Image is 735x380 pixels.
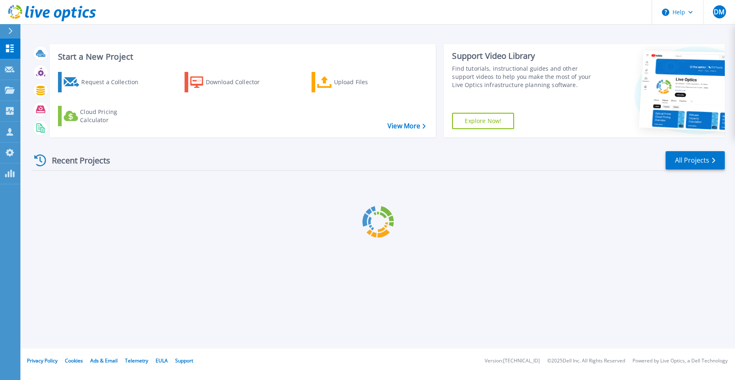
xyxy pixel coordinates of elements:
a: View More [388,122,425,130]
a: Ads & Email [90,357,118,364]
a: Request a Collection [58,72,149,92]
div: Recent Projects [31,150,121,170]
div: Find tutorials, instructional guides and other support videos to help you make the most of your L... [452,65,595,89]
a: Support [175,357,193,364]
div: Request a Collection [81,74,147,90]
a: Upload Files [312,72,403,92]
a: Cookies [65,357,83,364]
div: Download Collector [206,74,271,90]
a: All Projects [666,151,725,170]
h3: Start a New Project [58,52,425,61]
a: EULA [156,357,168,364]
a: Privacy Policy [27,357,58,364]
a: Telemetry [125,357,148,364]
a: Download Collector [185,72,276,92]
div: Upload Files [334,74,399,90]
div: Support Video Library [452,51,595,61]
li: Version: [TECHNICAL_ID] [485,358,540,364]
a: Explore Now! [452,113,514,129]
li: © 2025 Dell Inc. All Rights Reserved [547,358,625,364]
div: Cloud Pricing Calculator [80,108,145,124]
a: Cloud Pricing Calculator [58,106,149,126]
span: DM [714,9,724,15]
li: Powered by Live Optics, a Dell Technology [633,358,728,364]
